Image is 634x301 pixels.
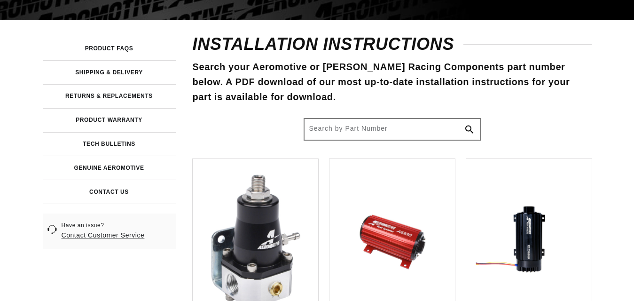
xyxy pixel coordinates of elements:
button: Search Part #, Category or Keyword [459,119,480,140]
h2: installation instructions [193,37,592,52]
span: Have an issue? [62,222,145,230]
a: Contact Customer Service [62,231,145,239]
span: Search your Aeromotive or [PERSON_NAME] Racing Components part number below. A PDF download of ou... [193,62,570,102]
input: Search Part #, Category or Keyword [305,119,480,140]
